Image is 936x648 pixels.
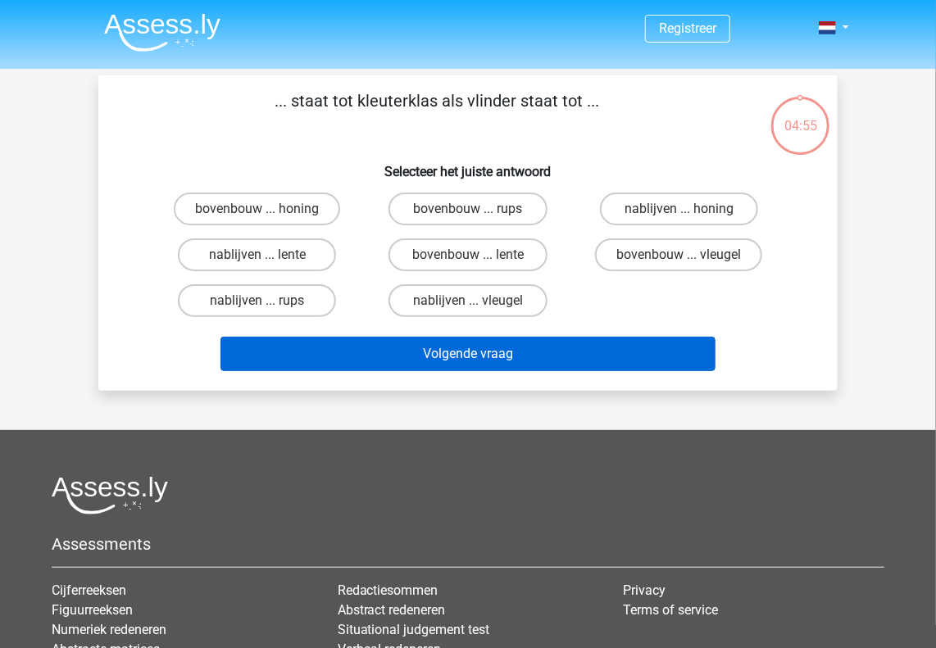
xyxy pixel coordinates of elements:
button: Volgende vraag [220,337,716,371]
a: Privacy [623,582,666,598]
a: Terms of service [623,602,718,618]
label: nablijven ... vleugel [388,284,547,317]
label: bovenbouw ... rups [388,193,547,225]
a: Situational judgement test [338,622,490,637]
div: 04:55 [770,95,831,136]
a: Abstract redeneren [338,602,446,618]
a: Figuurreeksen [52,602,133,618]
label: bovenbouw ... vleugel [595,238,762,271]
label: nablijven ... honing [600,193,758,225]
label: bovenbouw ... honing [174,193,340,225]
a: Numeriek redeneren [52,622,166,637]
label: nablijven ... rups [178,284,336,317]
img: Assessly [104,13,220,52]
label: nablijven ... lente [178,238,336,271]
a: Registreer [659,20,716,36]
a: Cijferreeksen [52,582,126,598]
h6: Selecteer het juiste antwoord [125,151,811,179]
a: Redactiesommen [338,582,438,598]
img: Assessly logo [52,476,168,514]
label: bovenbouw ... lente [388,238,547,271]
p: ... staat tot kleuterklas als vlinder staat tot ... [125,88,750,138]
h5: Assessments [52,534,884,554]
